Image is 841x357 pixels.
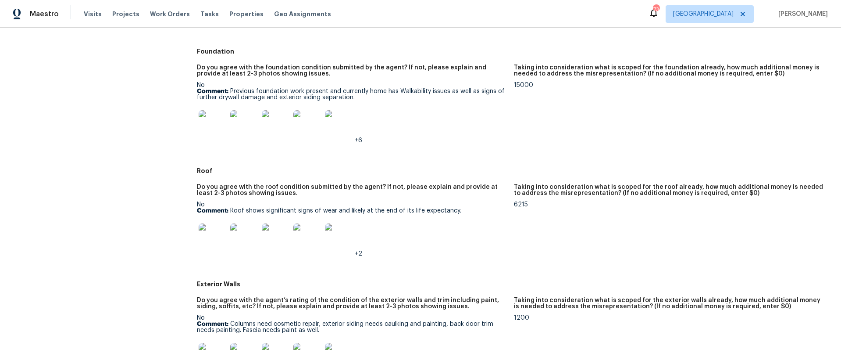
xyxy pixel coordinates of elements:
[355,137,362,144] span: +6
[514,82,823,88] div: 15000
[514,184,823,196] h5: Taking into consideration what is scoped for the roof already, how much additional money is neede...
[197,82,506,144] div: No
[197,202,506,257] div: No
[197,321,506,333] p: Columns need cosmetic repair, exterior siding needs caulking and painting, back door trim needs p...
[274,10,331,18] span: Geo Assignments
[197,208,506,214] p: Roof shows significant signs of wear and likely at the end of its life expectancy.
[197,184,506,196] h5: Do you agree with the roof condition submitted by the agent? If not, please explain and provide a...
[673,10,734,18] span: [GEOGRAPHIC_DATA]
[197,321,228,327] b: Comment:
[30,10,59,18] span: Maestro
[197,297,506,310] h5: Do you agree with the agent’s rating of the condition of the exterior walls and trim including pa...
[112,10,139,18] span: Projects
[197,88,506,101] p: Previous foundation work present and currently home has Walkability issues as well as signs of fu...
[514,315,823,321] div: 1200
[150,10,190,18] span: Work Orders
[355,251,362,257] span: +2
[197,65,506,77] h5: Do you agree with the foundation condition submitted by the agent? If not, please explain and pro...
[514,65,823,77] h5: Taking into consideration what is scoped for the foundation already, how much additional money is...
[653,5,659,14] div: 73
[514,202,823,208] div: 6215
[197,88,228,94] b: Comment:
[197,47,830,56] h5: Foundation
[84,10,102,18] span: Visits
[197,208,228,214] b: Comment:
[197,166,830,175] h5: Roof
[200,11,219,17] span: Tasks
[197,280,830,288] h5: Exterior Walls
[229,10,264,18] span: Properties
[775,10,828,18] span: [PERSON_NAME]
[514,297,823,310] h5: Taking into consideration what is scoped for the exterior walls already, how much additional mone...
